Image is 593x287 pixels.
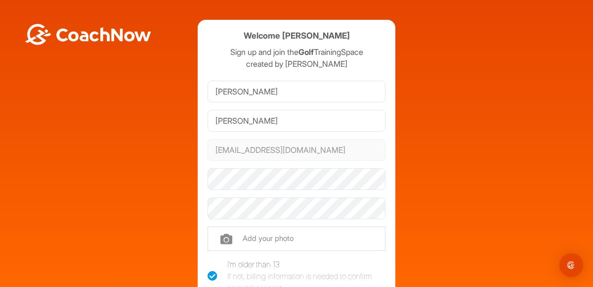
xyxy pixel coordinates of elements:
[208,58,385,70] p: created by [PERSON_NAME]
[208,46,385,58] p: Sign up and join the TrainingSpace
[24,24,152,45] img: BwLJSsUCoWCh5upNqxVrqldRgqLPVwmV24tXu5FoVAoFEpwwqQ3VIfuoInZCoVCoTD4vwADAC3ZFMkVEQFDAAAAAElFTkSuQmCC
[559,253,583,277] div: Open Intercom Messenger
[298,47,314,57] strong: Golf
[208,110,385,132] input: Last Name
[208,139,385,161] input: Email
[244,30,350,42] h4: Welcome [PERSON_NAME]
[208,81,385,102] input: First Name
